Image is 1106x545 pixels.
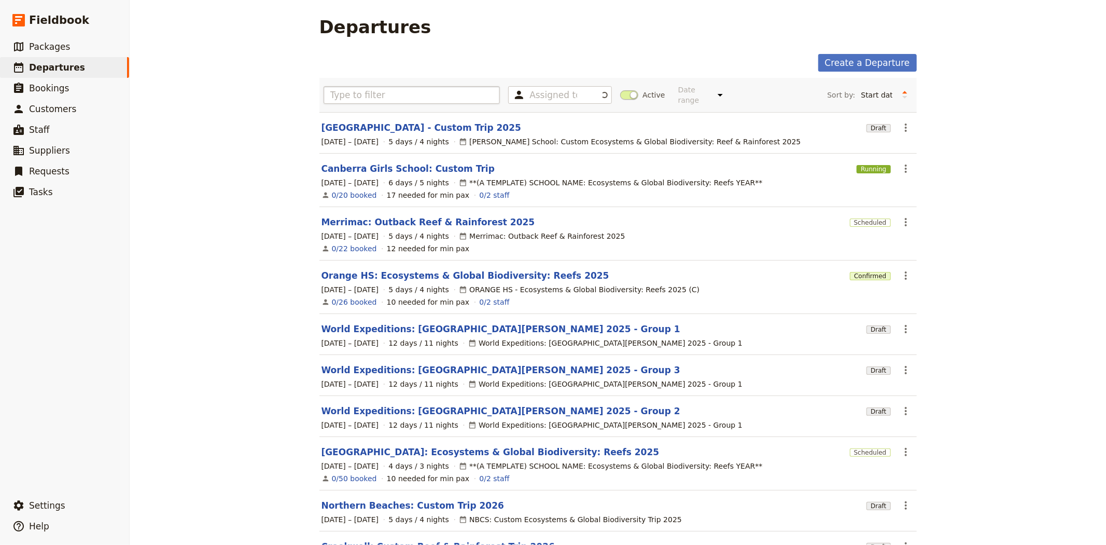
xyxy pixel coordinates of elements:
[897,361,915,379] button: Actions
[29,104,76,114] span: Customers
[332,243,377,254] a: View the bookings for this departure
[321,364,680,376] a: World Expeditions: [GEOGRAPHIC_DATA][PERSON_NAME] 2025 - Group 3
[29,145,70,156] span: Suppliers
[29,42,70,52] span: Packages
[388,420,458,430] span: 12 days / 11 nights
[827,90,855,100] span: Sort by:
[459,231,625,241] div: Merrimac: Outback Reef & Rainforest 2025
[29,12,89,28] span: Fieldbook
[321,284,379,295] span: [DATE] – [DATE]
[321,379,379,389] span: [DATE] – [DATE]
[850,448,891,457] span: Scheduled
[897,402,915,420] button: Actions
[29,125,50,135] span: Staff
[321,178,379,188] span: [DATE] – [DATE]
[818,54,917,72] a: Create a Departure
[388,284,449,295] span: 5 days / 4 nights
[388,338,458,348] span: 12 days / 11 nights
[321,514,379,525] span: [DATE] – [DATE]
[459,137,801,147] div: [PERSON_NAME] School: Custom Ecosystems & Global Biodiversity: Reef & Rainforest 2025
[319,17,431,37] h1: Departures
[332,190,377,200] a: View the bookings for this departure
[387,473,470,484] div: 10 needed for min pax
[324,86,500,104] input: Type to filter
[29,83,69,93] span: Bookings
[321,269,609,282] a: Orange HS: Ecosystems & Global Biodiversity: Reefs 2025
[850,272,890,280] span: Confirmed
[468,420,743,430] div: World Expeditions: [GEOGRAPHIC_DATA][PERSON_NAME] 2025 - Group 1
[321,420,379,430] span: [DATE] – [DATE]
[388,379,458,389] span: 12 days / 11 nights
[29,187,53,197] span: Tasks
[850,219,891,227] span: Scheduled
[388,137,449,147] span: 5 days / 4 nights
[857,87,897,103] select: Sort by:
[332,473,377,484] a: View the bookings for this departure
[897,213,915,231] button: Actions
[897,87,913,103] button: Change sort direction
[897,320,915,338] button: Actions
[388,461,449,471] span: 4 days / 3 nights
[459,284,699,295] div: ORANGE HS - Ecosystems & Global Biodiversity: Reefs 2025 (C)
[897,443,915,461] button: Actions
[387,243,470,254] div: 12 needed for min pax
[388,231,449,241] span: 5 days / 4 nights
[479,297,509,307] a: 0/2 staff
[321,137,379,147] span: [DATE] – [DATE]
[459,514,682,525] div: NBCS: Custom Ecosystems & Global Biodiversity Trip 2025
[897,497,915,514] button: Actions
[321,231,379,241] span: [DATE] – [DATE]
[866,124,890,132] span: Draft
[479,473,509,484] a: 0/2 staff
[866,325,890,334] span: Draft
[388,178,449,188] span: 6 days / 5 nights
[29,166,69,176] span: Requests
[387,190,470,200] div: 17 needed for min pax
[866,407,890,416] span: Draft
[468,338,743,348] div: World Expeditions: [GEOGRAPHIC_DATA][PERSON_NAME] 2025 - Group 1
[857,165,890,173] span: Running
[332,297,377,307] a: View the bookings for this departure
[321,121,522,134] a: [GEOGRAPHIC_DATA] - Custom Trip 2025
[29,62,85,73] span: Departures
[897,267,915,284] button: Actions
[321,323,680,335] a: World Expeditions: [GEOGRAPHIC_DATA][PERSON_NAME] 2025 - Group 1
[897,119,915,137] button: Actions
[321,162,495,175] a: Canberra Girls School: Custom Trip
[321,446,660,458] a: [GEOGRAPHIC_DATA]: Ecosystems & Global Biodiversity: Reefs 2025
[321,405,680,417] a: World Expeditions: [GEOGRAPHIC_DATA][PERSON_NAME] 2025 - Group 2
[29,521,49,532] span: Help
[642,90,665,100] span: Active
[459,461,762,471] div: **(A TEMPLATE) SCHOOL NAME: Ecosystems & Global Biodiversity: Reefs YEAR**
[459,178,762,188] div: **(A TEMPLATE) SCHOOL NAME: Ecosystems & Global Biodiversity: Reefs YEAR**
[321,499,504,512] a: Northern Beaches: Custom Trip 2026
[29,500,65,511] span: Settings
[479,190,509,200] a: 0/2 staff
[321,216,535,228] a: Merrimac: Outback Reef & Rainforest 2025
[866,502,890,510] span: Draft
[321,338,379,348] span: [DATE] – [DATE]
[321,461,379,471] span: [DATE] – [DATE]
[529,89,577,101] input: Assigned to
[388,514,449,525] span: 5 days / 4 nights
[897,160,915,178] button: Actions
[387,297,470,307] div: 10 needed for min pax
[468,379,743,389] div: World Expeditions: [GEOGRAPHIC_DATA][PERSON_NAME] 2025 - Group 1
[866,366,890,375] span: Draft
